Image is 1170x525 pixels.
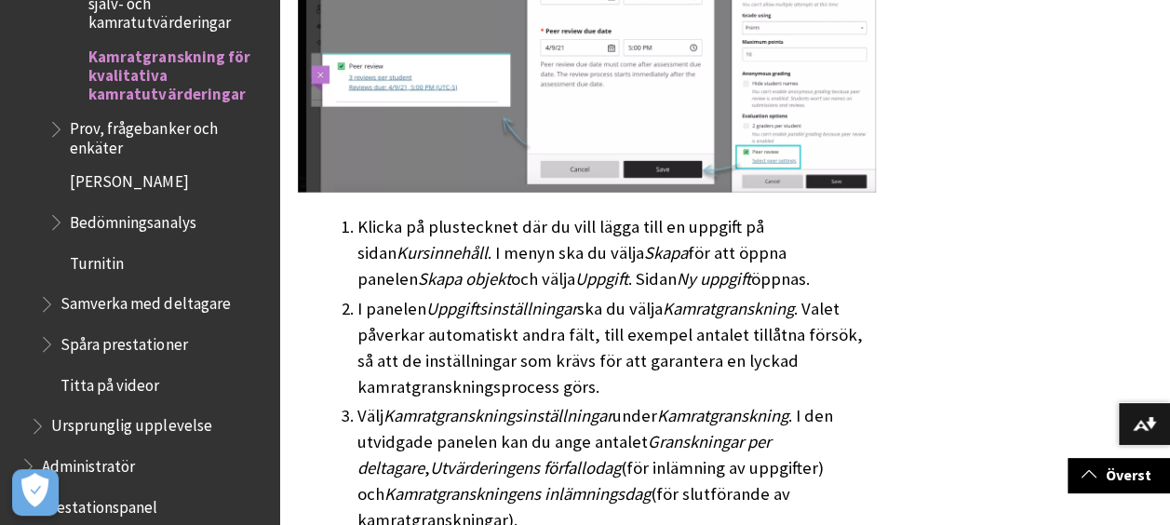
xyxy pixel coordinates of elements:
[70,248,124,273] span: Turnitin
[575,268,628,289] span: Uppgift
[657,405,788,426] span: Kamratgranskning
[397,242,488,263] span: Kursinnehåll
[61,370,159,395] span: Titta på videor
[357,296,876,400] li: I panelen ska du välja . Valet påverkar automatiskt andra fält, till exempel antalet tillåtna för...
[357,431,771,478] span: Granskningar per deltagare
[61,289,230,314] span: Samverka med deltagare
[42,491,157,517] span: Prestationspanel
[70,167,188,192] span: [PERSON_NAME]
[61,329,187,354] span: Spåra prestationer
[88,41,266,103] span: Kamratgranskning för kvalitativa kamratutvärderingar
[418,268,511,289] span: Skapa objekt
[644,242,688,263] span: Skapa
[430,457,621,478] span: Utvärderingens förfallodag
[383,405,612,426] span: Kamratgranskningsinställningar
[12,469,59,516] button: Open Preferences
[1068,458,1170,492] a: Överst
[70,114,266,157] span: Prov, frågebanker och enkäter
[42,451,135,476] span: Administratör
[51,411,211,436] span: Ursprunglig upplevelse
[677,268,751,289] span: Ny uppgift
[357,214,876,292] li: Klicka på plustecknet där du vill lägga till en uppgift på sidan . I menyn ska du välja för att ö...
[384,483,651,505] span: Kamratgranskningens inlämningsdag
[663,298,794,319] span: Kamratgranskning
[70,207,195,232] span: Bedömningsanalys
[426,298,577,319] span: Uppgiftsinställningar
